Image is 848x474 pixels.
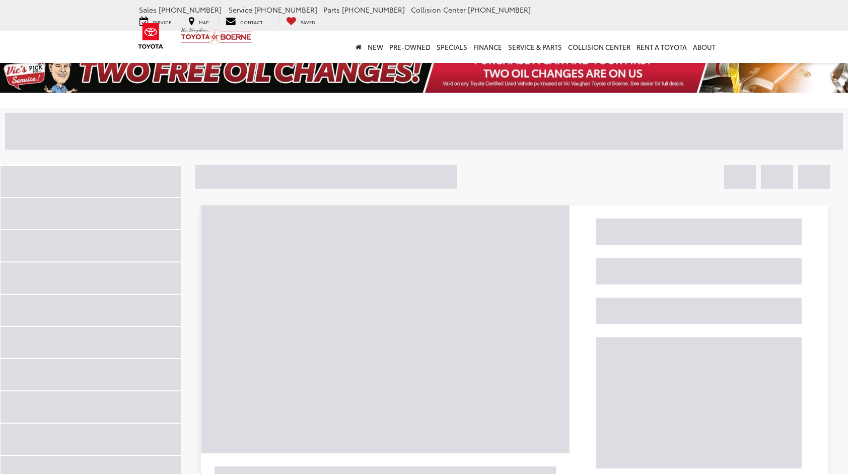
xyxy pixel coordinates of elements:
[240,19,263,25] span: Contact
[132,16,179,27] a: Service
[365,31,386,63] a: New
[411,5,466,15] span: Collision Center
[153,19,171,25] span: Service
[468,5,531,15] span: [PHONE_NUMBER]
[470,31,505,63] a: Finance
[132,20,170,52] img: Toyota
[218,16,270,27] a: Contact
[386,31,434,63] a: Pre-Owned
[633,31,690,63] a: Rent a Toyota
[199,19,208,25] span: Map
[181,16,216,27] a: Map
[505,31,565,63] a: Service & Parts: Opens in a new tab
[229,5,252,15] span: Service
[139,5,157,15] span: Sales
[690,31,719,63] a: About
[254,5,317,15] span: [PHONE_NUMBER]
[323,5,340,15] span: Parts
[301,19,315,25] span: Saved
[159,5,222,15] span: [PHONE_NUMBER]
[565,31,633,63] a: Collision Center
[180,27,252,45] img: Vic Vaughan Toyota of Boerne
[352,31,365,63] a: Home
[342,5,405,15] span: [PHONE_NUMBER]
[278,16,323,27] a: My Saved Vehicles
[434,31,470,63] a: Specials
